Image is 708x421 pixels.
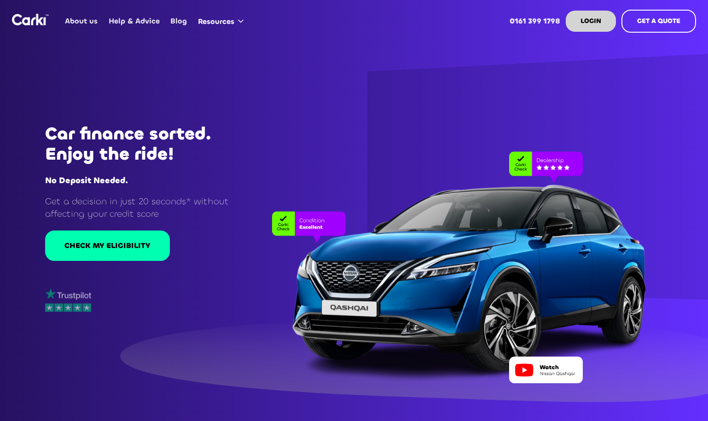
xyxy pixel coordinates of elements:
[510,16,560,26] strong: 0161 399 1798
[12,14,49,25] a: home
[637,17,680,25] strong: GET A QUOTE
[566,11,616,32] a: LOGIN
[45,124,251,164] h1: Car finance sorted. Enjoy the ride!
[192,4,253,39] div: Resources
[60,3,103,39] a: About us
[45,231,170,261] a: CHECK MY ELIGIBILITY
[103,3,165,39] a: Help & Advice
[45,195,251,220] p: Get a decision in just 20 seconds* without affecting your credit score
[45,303,91,312] img: stars
[64,241,151,251] div: CHECK MY ELIGIBILITY
[580,17,601,25] strong: LOGIN
[505,3,566,39] a: 0161 399 1798
[45,288,91,300] img: trustpilot
[12,14,49,25] img: Logo
[45,175,128,186] strong: No Deposit Needed.
[621,10,696,33] a: GET A QUOTE
[165,3,192,39] a: Blog
[198,17,234,27] div: Resources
